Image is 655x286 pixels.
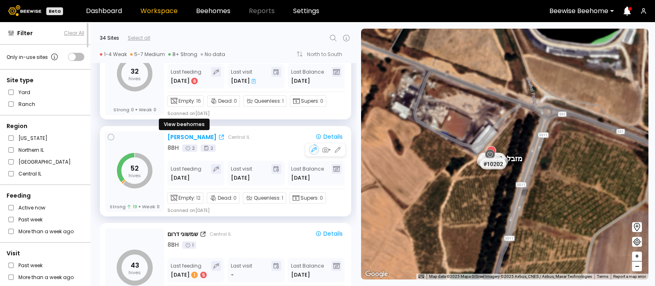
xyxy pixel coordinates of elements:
div: 8 BH [167,144,179,152]
div: [DATE] [231,77,256,85]
div: [DATE] [171,174,190,182]
div: 5 [200,272,207,278]
div: Queenless: [243,95,287,107]
div: 2 [182,144,197,152]
button: + [632,252,642,261]
div: Central IL [210,231,231,237]
tspan: 43 [131,261,139,270]
label: Ranch [18,100,35,108]
tspan: hives [129,172,141,179]
button: Keyboard shortcuts [418,274,424,279]
label: [GEOGRAPHIC_DATA] [18,158,71,166]
div: Beta [46,7,63,15]
div: View beehomes [159,119,210,130]
div: # 10021 [477,155,503,166]
div: Strong Weak [110,204,159,209]
div: 8 BH [167,241,179,249]
div: Supers: [289,192,326,204]
div: Feeding [7,191,84,200]
div: - [231,271,234,279]
span: 0 [320,194,323,202]
div: 34 Sites [100,34,119,42]
div: No data [201,51,225,58]
button: Details [312,132,346,142]
div: Last feeding [171,67,201,85]
span: 0 [131,107,134,113]
img: Google [363,269,390,279]
label: More than a week ago [18,227,74,236]
div: Last feeding [171,261,208,279]
img: Beewise logo [8,5,41,16]
div: Select all [128,34,150,42]
div: Last visit [231,164,252,182]
div: 8+ Strong [168,51,197,58]
tspan: hives [129,269,141,276]
span: 0 [233,194,237,202]
a: Workspace [140,8,178,14]
div: [PERSON_NAME] [167,133,217,142]
div: 5-7 Medium [130,51,165,58]
span: 0 [154,107,156,113]
div: Scanned on [DATE] [167,207,210,214]
div: 1 [191,272,198,278]
span: [DATE] [291,271,310,279]
div: Scanned on [DATE] [167,110,210,117]
label: Past week [18,261,43,270]
label: More than a week ago [18,273,74,281]
span: Map data ©2025 Mapa GISrael Imagery ©2025 Airbus, CNES / Airbus, Maxar Technologies [429,274,592,279]
div: Details [315,133,343,140]
a: Settings [293,8,319,14]
div: # 10202 [480,159,506,169]
div: North to South [307,52,348,57]
tspan: 52 [131,164,139,173]
div: Central IL [228,134,250,140]
span: Filter [17,29,33,38]
div: Last visit [231,67,256,85]
label: Past week [18,215,43,224]
div: [DATE] [231,174,250,182]
span: + [635,251,639,261]
div: Last Balance [291,67,324,85]
label: Northern IL [18,146,44,154]
div: Last feeding [171,164,201,182]
div: Visit [7,249,84,258]
div: 1 [182,241,196,249]
label: Active now [18,203,45,212]
span: [DATE] [291,77,310,85]
label: Yard [18,88,30,97]
div: Empty: [167,95,204,107]
div: [DATE] [171,271,208,279]
div: Queenless: [243,192,286,204]
a: Open this area in Google Maps (opens a new window) [363,269,390,279]
div: Dead: [207,95,240,107]
div: Last visit [231,261,252,279]
div: 6 [191,78,198,84]
a: Report a map error [613,274,646,279]
span: [DATE] [291,174,310,182]
div: Dead: [207,192,239,204]
a: Dashboard [86,8,122,14]
button: Clear All [64,29,84,37]
button: Details [312,229,346,239]
div: Last Balance [291,261,324,279]
div: 1-4 Weak [100,51,127,58]
label: Central IL [18,169,41,178]
span: 0 [157,204,160,209]
span: 0 [320,97,323,105]
div: Only in-use sites [7,52,59,62]
span: 12 [196,194,201,202]
tspan: 32 [131,67,139,76]
a: Terms (opens in new tab) [597,274,608,279]
div: 2 [201,144,216,152]
tspan: hives [129,75,141,82]
span: 16 [196,97,201,105]
div: Strong Weak [113,107,156,113]
div: Details [315,230,343,237]
div: Empty: [167,192,203,204]
div: שמשוני דרום [167,230,198,239]
div: Region [7,122,84,131]
a: Beehomes [196,8,230,14]
div: Supers: [290,95,326,107]
div: Last Balance [291,164,324,182]
div: מזבלה דרום [487,145,522,162]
